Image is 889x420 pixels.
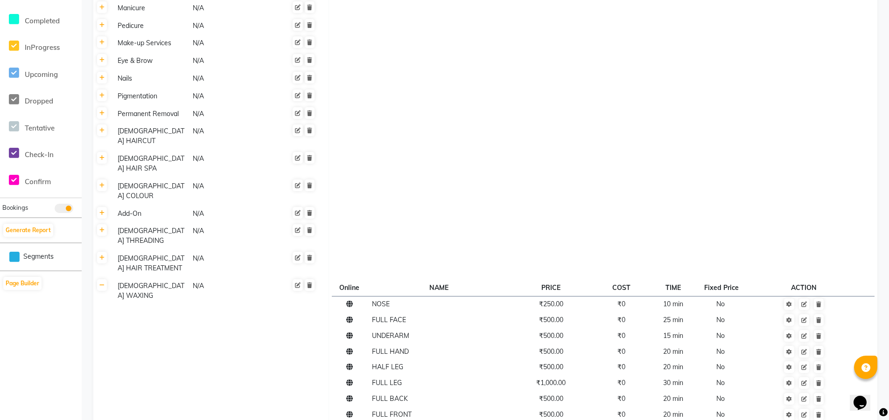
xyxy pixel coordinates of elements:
div: Nails [114,73,188,84]
span: ₹0 [617,316,625,324]
span: 20 min [663,363,683,371]
span: No [716,410,725,419]
span: Upcoming [25,70,58,79]
button: Generate Report [3,224,53,237]
div: [DEMOGRAPHIC_DATA] WAXING [114,280,188,302]
div: Make-up Services [114,37,188,49]
span: Confirm [25,177,51,186]
span: Dropped [25,96,53,105]
span: ₹500.00 [539,394,563,403]
span: No [716,331,725,340]
span: No [716,347,725,356]
span: No [716,363,725,371]
span: ₹0 [617,331,625,340]
th: Fixed Price [697,280,748,296]
span: ₹0 [617,379,625,387]
th: ACTION [748,280,861,296]
div: [DEMOGRAPHIC_DATA] HAIRCUT [114,125,188,147]
span: Check-In [25,150,54,159]
span: ₹500.00 [539,363,563,371]
div: Eye & Brow [114,55,188,67]
th: PRICE [509,280,593,296]
span: No [716,379,725,387]
div: N/A [192,208,266,220]
th: COST [593,280,650,296]
span: ₹500.00 [539,316,563,324]
div: [DEMOGRAPHIC_DATA] THREADING [114,225,188,247]
span: FULL FACE [372,316,406,324]
span: 25 min [663,316,683,324]
span: Tentative [25,124,55,132]
div: Manicure [114,2,188,14]
span: Segments [23,252,54,262]
div: N/A [192,37,266,49]
div: N/A [192,2,266,14]
div: Pigmentation [114,90,188,102]
div: N/A [192,55,266,67]
span: ₹0 [617,363,625,371]
span: ₹0 [617,300,625,308]
div: N/A [192,90,266,102]
div: N/A [192,280,266,302]
span: ₹0 [617,394,625,403]
div: N/A [192,125,266,147]
span: 20 min [663,347,683,356]
div: N/A [192,253,266,274]
div: Pedicure [114,20,188,32]
span: ₹0 [617,410,625,419]
th: Online [332,280,369,296]
div: [DEMOGRAPHIC_DATA] HAIR TREATMENT [114,253,188,274]
div: Permanent Removal [114,108,188,120]
span: FULL FRONT [372,410,412,419]
div: [DEMOGRAPHIC_DATA] HAIR SPA [114,153,188,174]
span: 30 min [663,379,683,387]
span: Completed [25,16,60,25]
div: N/A [192,108,266,120]
span: 10 min [663,300,683,308]
div: N/A [192,180,266,202]
iframe: chat widget [850,383,880,411]
span: ₹1,000.00 [536,379,566,387]
span: Bookings [2,204,28,211]
span: FULL BACK [372,394,408,403]
div: N/A [192,73,266,84]
span: No [716,300,725,308]
span: 20 min [663,410,683,419]
div: N/A [192,153,266,174]
span: No [716,316,725,324]
div: [DEMOGRAPHIC_DATA] COLOUR [114,180,188,202]
div: Add-On [114,208,188,220]
span: ₹0 [617,347,625,356]
span: UNDERARM [372,331,409,340]
span: ₹250.00 [539,300,563,308]
th: TIME [650,280,697,296]
span: ₹500.00 [539,410,563,419]
span: NOSE [372,300,390,308]
span: InProgress [25,43,60,52]
span: ₹500.00 [539,347,563,356]
div: N/A [192,20,266,32]
span: FULL HAND [372,347,409,356]
span: 20 min [663,394,683,403]
span: FULL LEG [372,379,402,387]
span: ₹500.00 [539,331,563,340]
span: No [716,394,725,403]
div: N/A [192,225,266,247]
span: HALF LEG [372,363,403,371]
span: 15 min [663,331,683,340]
button: Page Builder [3,277,42,290]
th: NAME [369,280,509,296]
